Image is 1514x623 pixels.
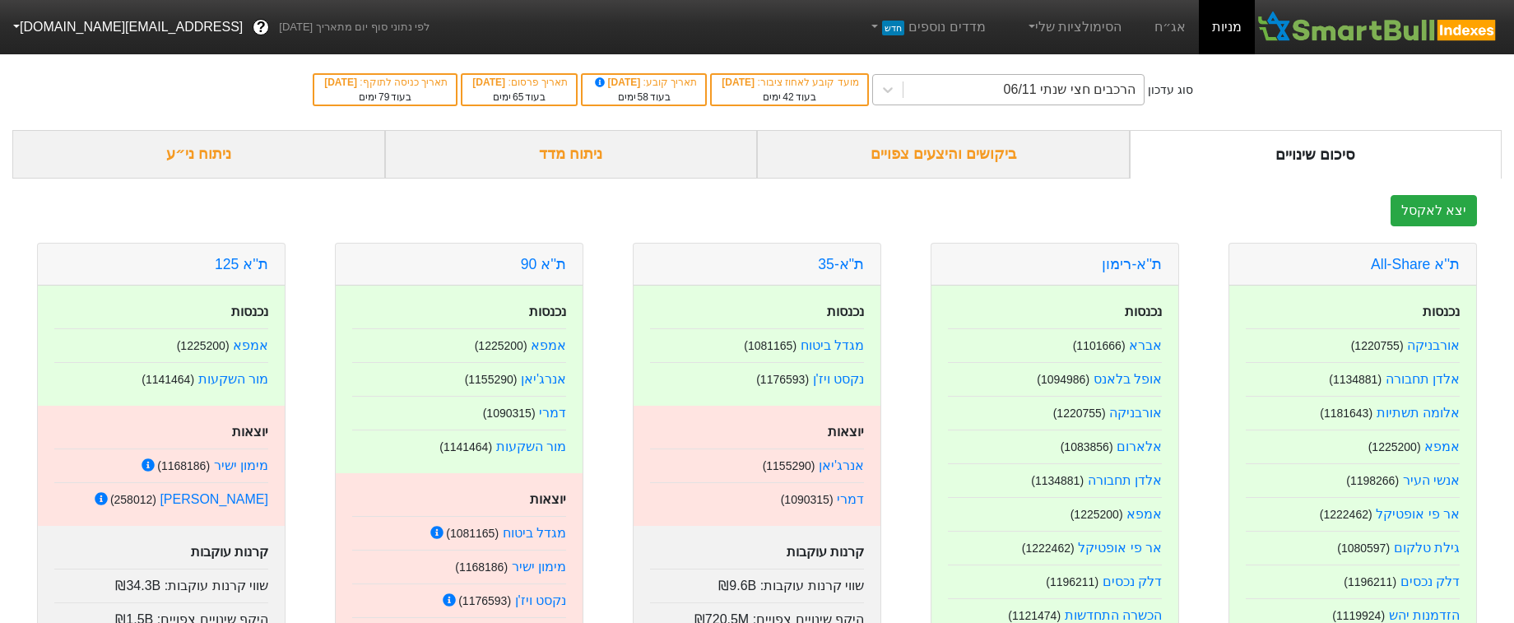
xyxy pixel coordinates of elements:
small: ( 1090315 ) [483,407,536,420]
span: ? [257,16,266,39]
a: מדדים נוספיםחדש [861,11,992,44]
small: ( 1225200 ) [1368,440,1421,453]
a: אנשי העיר [1403,473,1460,487]
a: הזדמנות יהש [1389,608,1460,622]
small: ( 1119924 ) [1332,609,1385,622]
strong: נכנסות [827,305,864,318]
a: אופל בלאנס [1094,372,1162,386]
strong: נכנסות [1423,305,1460,318]
span: [DATE] [722,77,757,88]
a: מימון ישיר [512,560,566,574]
a: מגדל ביטוח [801,338,864,352]
small: ( 1198266 ) [1346,474,1399,487]
div: תאריך פרסום : [471,75,568,90]
small: ( 1101666 ) [1073,339,1126,352]
a: אר פי אופטיקל [1078,541,1162,555]
div: שווי קרנות עוקבות : [54,569,268,596]
a: [PERSON_NAME] [160,492,268,506]
strong: קרנות עוקבות [191,545,268,559]
a: אמפא [1126,507,1162,521]
span: חדש [882,21,904,35]
strong: יוצאות [530,492,566,506]
span: [DATE] [324,77,360,88]
strong: נכנסות [1125,305,1162,318]
div: בעוד ימים [471,90,568,105]
small: ( 1225200 ) [475,339,527,352]
a: מור השקעות [198,372,268,386]
a: אורבניקה [1407,338,1460,352]
a: אלומה תשתיות [1377,406,1460,420]
span: לפי נתוני סוף יום מתאריך [DATE] [279,19,430,35]
small: ( 1181643 ) [1320,407,1372,420]
small: ( 1081165 ) [744,339,796,352]
a: אמפא [1424,439,1460,453]
small: ( 258012 ) [110,493,156,506]
a: ת''א All-Share [1371,256,1460,272]
div: ניתוח מדד [385,130,758,179]
span: ₪9.6B [718,579,756,593]
small: ( 1168186 ) [157,459,210,472]
small: ( 1134881 ) [1031,474,1084,487]
small: ( 1196211 ) [1344,575,1396,588]
a: מור השקעות [496,439,566,453]
span: [DATE] [592,77,643,88]
div: שווי קרנות עוקבות : [650,569,864,596]
span: 42 [783,91,793,103]
strong: יוצאות [828,425,864,439]
a: אר פי אופטיקל [1376,507,1460,521]
a: אלדן תחבורה [1088,473,1162,487]
div: בעוד ימים [323,90,448,105]
div: בעוד ימים [591,90,697,105]
small: ( 1222462 ) [1320,508,1372,521]
small: ( 1155290 ) [763,459,815,472]
strong: יוצאות [232,425,268,439]
a: אמפא [233,338,268,352]
a: נקסט ויז'ן [813,372,865,386]
a: דמרי [837,492,864,506]
small: ( 1090315 ) [781,493,834,506]
small: ( 1225200 ) [177,339,230,352]
small: ( 1176593 ) [458,594,511,607]
a: אמפא [531,338,566,352]
a: ת''א 90 [521,256,566,272]
span: 79 [378,91,389,103]
small: ( 1222462 ) [1022,542,1075,555]
small: ( 1220755 ) [1053,407,1106,420]
small: ( 1081165 ) [446,527,499,540]
a: אלדן תחבורה [1386,372,1460,386]
small: ( 1083856 ) [1061,440,1113,453]
a: אורבניקה [1109,406,1162,420]
small: ( 1141464 ) [142,373,194,386]
strong: נכנסות [231,305,268,318]
a: אברא [1129,338,1162,352]
a: הסימולציות שלי [1019,11,1129,44]
div: בעוד ימים [720,90,858,105]
a: דלק נכסים [1103,574,1162,588]
a: דמרי [539,406,566,420]
small: ( 1141464 ) [439,440,492,453]
span: [DATE] [472,77,508,88]
a: הכשרה התחדשות [1065,608,1162,622]
span: 58 [638,91,648,103]
a: ת''א 125 [215,256,268,272]
button: יצא לאקסל [1391,195,1477,226]
strong: קרנות עוקבות [787,545,864,559]
a: מגדל ביטוח [503,526,566,540]
a: דלק נכסים [1400,574,1460,588]
a: מימון ישיר [214,458,268,472]
small: ( 1168186 ) [455,560,508,574]
small: ( 1225200 ) [1070,508,1123,521]
small: ( 1196211 ) [1046,575,1098,588]
div: ביקושים והיצעים צפויים [757,130,1130,179]
div: סיכום שינויים [1130,130,1502,179]
small: ( 1121474 ) [1008,609,1061,622]
small: ( 1094986 ) [1037,373,1089,386]
a: ת"א-35 [818,256,864,272]
div: סוג עדכון [1148,81,1193,99]
a: נקסט ויז'ן [515,593,567,607]
span: ₪34.3B [115,579,160,593]
a: אנרג'יאן [819,458,864,472]
a: אלארום [1117,439,1162,453]
div: ניתוח ני״ע [12,130,385,179]
div: הרכבים חצי שנתי 06/11 [1004,80,1135,100]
